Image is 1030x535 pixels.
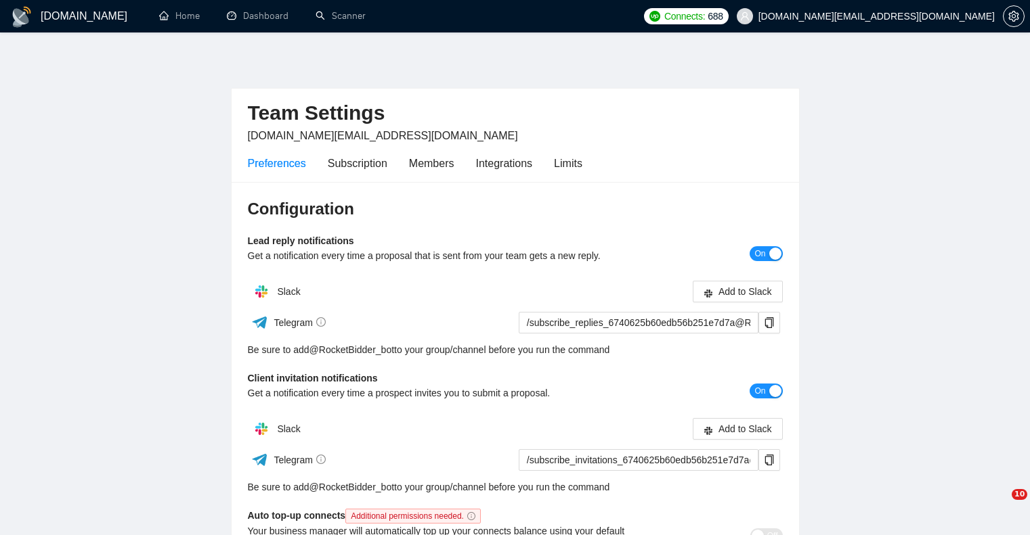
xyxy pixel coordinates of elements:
button: copy [758,449,780,471]
span: Add to Slack [718,284,772,299]
span: Slack [277,286,300,297]
span: On [754,246,765,261]
span: [DOMAIN_NAME][EMAIL_ADDRESS][DOMAIN_NAME] [248,130,518,141]
span: slack [704,288,713,298]
a: homeHome [159,10,200,22]
b: Client invitation notifications [248,373,378,383]
button: copy [758,312,780,333]
a: setting [1003,11,1025,22]
img: ww3wtPAAAAAElFTkSuQmCC [251,314,268,331]
img: hpQkSZIkSZIkSZIkSZIkSZIkSZIkSZIkSZIkSZIkSZIkSZIkSZIkSZIkSZIkSZIkSZIkSZIkSZIkSZIkSZIkSZIkSZIkSZIkS... [248,415,275,442]
div: Preferences [248,155,306,172]
button: setting [1003,5,1025,27]
img: logo [11,6,33,28]
div: Subscription [328,155,387,172]
span: info-circle [316,317,326,327]
span: Slack [277,423,300,434]
div: Be sure to add to your group/channel before you run the command [248,342,783,357]
div: Be sure to add to your group/channel before you run the command [248,480,783,494]
span: slack [704,425,713,436]
span: Add to Slack [718,421,772,436]
span: user [740,11,750,21]
span: copy [759,455,779,465]
h2: Team Settings [248,99,783,127]
span: Connects: [664,9,705,24]
h3: Configuration [248,198,783,220]
button: slackAdd to Slack [693,281,783,302]
span: Telegram [274,455,326,465]
button: slackAdd to Slack [693,418,783,440]
img: hpQkSZIkSZIkSZIkSZIkSZIkSZIkSZIkSZIkSZIkSZIkSZIkSZIkSZIkSZIkSZIkSZIkSZIkSZIkSZIkSZIkSZIkSZIkSZIkS... [248,278,275,305]
b: Lead reply notifications [248,235,354,246]
div: Get a notification every time a prospect invites you to submit a proposal. [248,386,649,400]
span: copy [759,317,779,328]
iframe: Intercom live chat [984,489,1016,521]
span: info-circle [316,455,326,464]
div: Get a notification every time a proposal that is sent from your team gets a new reply. [248,248,649,263]
div: Limits [554,155,582,172]
span: info-circle [467,512,475,520]
span: 10 [1012,489,1027,500]
span: setting [1004,11,1024,22]
img: upwork-logo.png [649,11,660,22]
img: ww3wtPAAAAAElFTkSuQmCC [251,451,268,468]
span: On [754,383,765,398]
a: @RocketBidder_bot [309,342,395,357]
b: Auto top-up connects [248,510,486,521]
a: searchScanner [316,10,366,22]
a: dashboardDashboard [227,10,288,22]
a: @RocketBidder_bot [309,480,395,494]
span: 688 [708,9,723,24]
div: Members [409,155,454,172]
div: Integrations [476,155,533,172]
span: Telegram [274,317,326,328]
span: Additional permissions needed. [345,509,481,524]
